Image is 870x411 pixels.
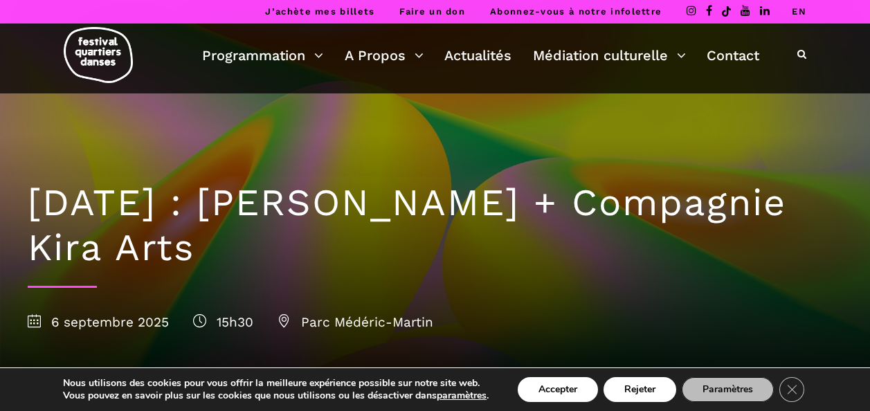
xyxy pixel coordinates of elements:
[265,6,374,17] a: J’achète mes billets
[533,44,686,67] a: Médiation culturelle
[193,314,253,330] span: 15h30
[792,6,806,17] a: EN
[28,314,169,330] span: 6 septembre 2025
[399,6,465,17] a: Faire un don
[682,377,774,402] button: Paramètres
[64,27,133,83] img: logo-fqd-med
[490,6,662,17] a: Abonnez-vous à notre infolettre
[63,390,489,402] p: Vous pouvez en savoir plus sur les cookies que nous utilisons ou les désactiver dans .
[202,44,323,67] a: Programmation
[604,377,676,402] button: Rejeter
[518,377,598,402] button: Accepter
[437,390,487,402] button: paramètres
[707,44,759,67] a: Contact
[28,181,842,271] h1: [DATE] : [PERSON_NAME] + Compagnie Kira Arts
[278,314,433,330] span: Parc Médéric-Martin
[779,377,804,402] button: Close GDPR Cookie Banner
[345,44,424,67] a: A Propos
[444,44,511,67] a: Actualités
[63,377,489,390] p: Nous utilisons des cookies pour vous offrir la meilleure expérience possible sur notre site web.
